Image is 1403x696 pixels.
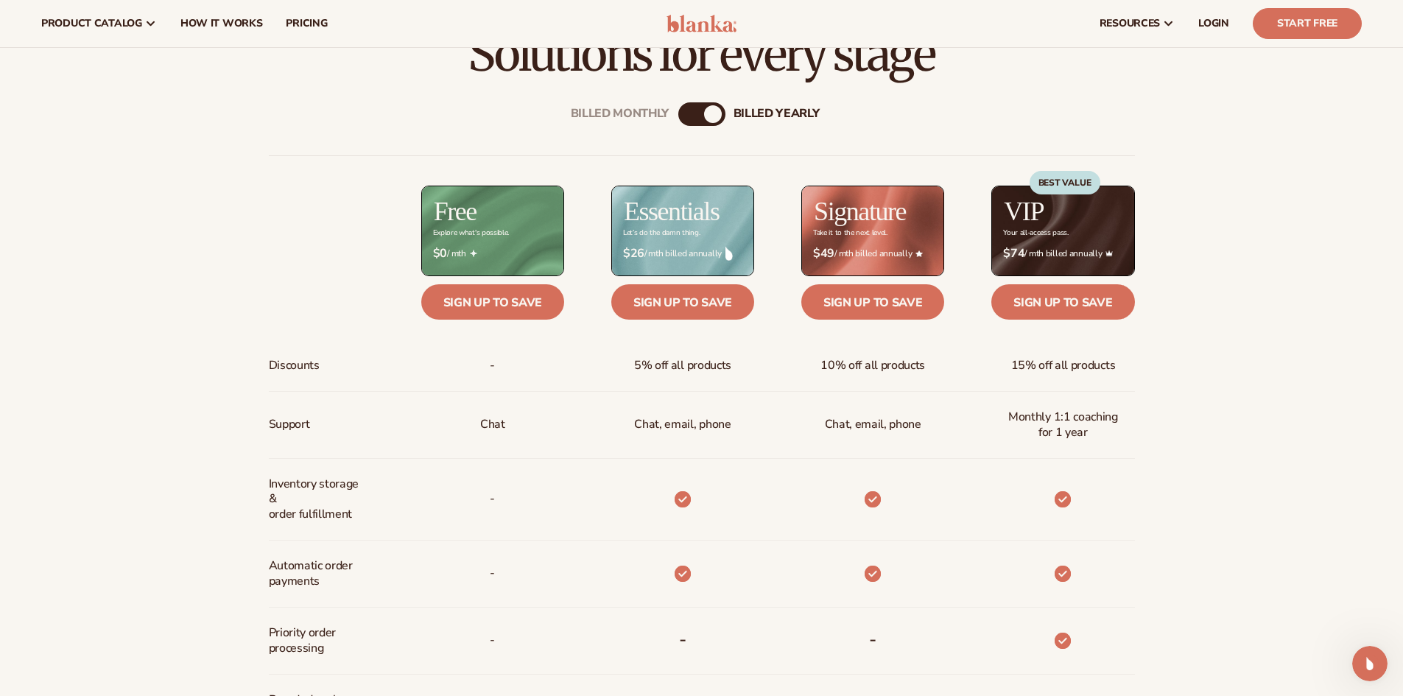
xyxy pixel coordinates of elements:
[434,198,477,225] h2: Free
[104,18,188,33] p: Back later [DATE]
[991,284,1134,320] a: Sign up to save
[801,284,944,320] a: Sign up to save
[992,186,1133,275] img: VIP_BG_199964bd-3653-43bc-8a67-789d2d7717b9.jpg
[611,284,754,320] a: Sign up to save
[813,229,887,237] div: Take it to the next level.
[24,411,194,420] div: [PERSON_NAME] • AI Agent • 41m ago
[634,411,731,438] p: Chat, email, phone
[12,362,242,408] div: Thanks! We will will get back to you as soon as possible![PERSON_NAME] • AI Agent• 41m ago
[1003,404,1122,446] span: Monthly 1:1 coaching for 1 year
[915,250,923,257] img: Star_6.png
[814,198,906,225] h2: Signature
[253,477,276,500] button: Send a message…
[470,250,477,257] img: Free_Icon_bb6e7c7e-73f8-44bd-8ed0-223ea0fc522e.png
[869,628,876,651] b: -
[825,411,921,438] span: Chat, email, phone
[39,225,198,253] span: Learn about [PERSON_NAME]'s shipping costs
[42,8,66,32] img: Profile image for Andie
[820,352,925,379] span: 10% off all products
[1253,8,1362,39] a: Start Free
[612,186,753,275] img: Essentials_BG_9050f826-5aa9-47d9-a362-757b82c62641.jpg
[53,289,283,350] div: do you support delivery to [GEOGRAPHIC_DATA] or [GEOGRAPHIC_DATA]?
[286,18,327,29] span: pricing
[1352,646,1388,681] iframe: Intercom live chat
[10,6,38,34] button: go back
[433,247,447,261] strong: $0
[269,619,367,662] span: Priority order processing
[46,482,58,494] button: Emoji picker
[1003,247,1024,261] strong: $74
[12,38,242,244] div: Hey there 👋 Need help with pricing? Talk to our team or search for helpful articles.How much does...
[480,411,505,438] p: Chat
[24,46,230,90] div: Hey there 👋 Need help with pricing? Talk to our team or search for helpful articles.
[490,627,495,654] span: -
[433,229,509,237] div: Explore what's possible.
[13,451,282,477] textarea: Message…
[679,628,686,651] b: -
[490,352,495,379] span: -
[92,7,132,18] h1: Blanka
[433,247,552,261] span: / mth
[65,298,271,341] div: do you support delivery to [GEOGRAPHIC_DATA] or [GEOGRAPHIC_DATA]?
[12,38,283,256] div: Lee says…
[94,482,105,494] button: Start recording
[667,15,736,32] img: logo
[1003,229,1068,237] div: Your all-access pass.
[725,247,733,260] img: drop.png
[624,198,720,225] h2: Essentials
[24,370,230,399] div: Thanks! We will will get back to you as soon as possible!
[231,6,259,34] button: Home
[41,18,142,29] span: product catalog
[269,411,310,438] span: Support
[623,247,644,261] strong: $26
[1030,171,1100,194] div: BEST VALUE
[571,107,669,121] div: Billed Monthly
[634,352,731,379] span: 5% off all products
[813,247,932,261] span: / mth billed annually
[623,229,700,237] div: Let’s do the damn thing.
[802,186,943,275] img: Signature_BG_eeb718c8-65ac-49e3-a4e5-327c6aa73146.jpg
[1003,247,1122,261] span: / mth billed annually
[1004,198,1044,225] h2: VIP
[422,186,563,275] img: free_bg.png
[269,471,367,528] span: Inventory storage & order fulfillment
[813,247,834,261] strong: $49
[39,142,187,169] span: Learn about our subscription memberships
[70,482,82,494] button: Gif picker
[12,256,283,289] div: user says…
[1105,250,1113,257] img: Crown_2d87c031-1b5a-4345-8312-a4356ddcde98.png
[1198,18,1229,29] span: LOGIN
[39,193,214,224] div: How much does shipping cost?
[41,29,1362,79] h2: Solutions for every stage
[24,181,229,267] div: How much does shipping cost?Learn about [PERSON_NAME]'s shipping costs
[183,256,283,288] div: Ask a question
[734,107,820,121] div: billed Yearly
[259,6,285,32] div: Close
[195,264,271,279] div: Ask a question
[623,247,742,261] span: / mth billed annually
[180,18,263,29] span: How It Works
[421,284,564,320] a: Sign up to save
[269,352,320,379] span: Discounts
[63,8,86,32] img: Profile image for Rochelle
[24,98,229,183] div: How much does [PERSON_NAME] cost?Learn about our subscription memberships
[490,560,495,587] span: -
[490,485,495,513] p: -
[1011,352,1116,379] span: 15% off all products
[1100,18,1160,29] span: resources
[12,362,283,440] div: Lee says…
[23,482,35,494] button: Upload attachment
[269,552,367,595] span: Automatic order payments
[12,289,283,362] div: user says…
[39,110,214,141] div: How much does [PERSON_NAME] cost?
